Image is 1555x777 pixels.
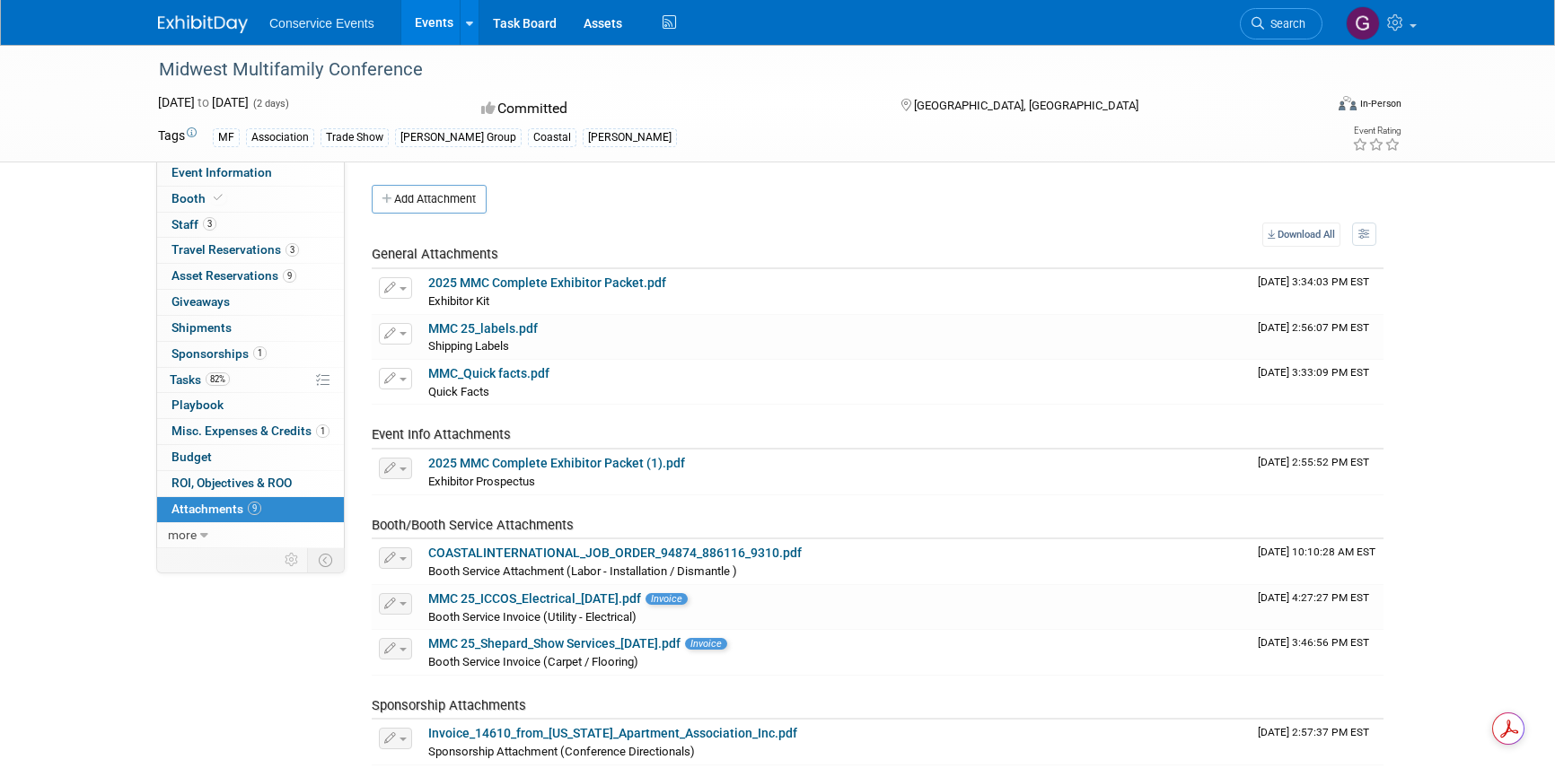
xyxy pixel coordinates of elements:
span: Sponsorships [171,346,267,361]
td: Upload Timestamp [1251,720,1384,764]
a: Download All [1262,223,1340,247]
span: Asset Reservations [171,268,296,283]
span: Search [1264,17,1305,31]
td: Upload Timestamp [1251,269,1384,314]
span: ROI, Objectives & ROO [171,476,292,490]
span: Travel Reservations [171,242,299,257]
span: 1 [253,346,267,360]
span: Event Info Attachments [372,426,511,442]
a: Staff3 [157,213,344,238]
span: (2 days) [251,98,289,109]
td: Upload Timestamp [1251,539,1384,584]
span: Event Information [171,165,272,179]
a: Shipments [157,316,344,341]
span: [GEOGRAPHIC_DATA], [GEOGRAPHIC_DATA] [914,99,1138,112]
span: 3 [203,217,216,231]
span: Sponsorship Attachment (Conference Directionals) [428,745,695,758]
span: Shipments [171,320,232,335]
span: Playbook [171,397,224,412]
td: Upload Timestamp [1251,450,1384,494]
span: Giveaways [171,294,230,309]
div: [PERSON_NAME] Group [395,128,522,147]
a: COASTALINTERNATIONAL_JOB_ORDER_94874_886116_9310.pdf [428,546,802,560]
span: Exhibitor Kit [428,294,489,308]
div: [PERSON_NAME] [583,128,677,147]
span: General Attachments [372,246,498,262]
span: 82% [206,372,230,386]
td: Upload Timestamp [1251,360,1384,405]
span: Booth/Booth Service Attachments [372,517,574,533]
img: Gayle Reese [1346,6,1380,40]
span: Exhibitor Prospectus [428,475,535,488]
a: 2025 MMC Complete Exhibitor Packet.pdf [428,275,666,290]
td: Tags [158,127,197,147]
button: Add Attachment [372,185,487,214]
span: 9 [283,269,296,283]
span: Booth Service Attachment (Labor - Installation / Dismantle ) [428,564,737,578]
div: Event Format [1217,93,1401,120]
div: Coastal [528,128,576,147]
span: Booth [171,191,226,205]
img: ExhibitDay [158,15,248,33]
span: Tasks [170,372,230,387]
a: Asset Reservations9 [157,264,344,289]
a: Invoice_14610_from_[US_STATE]_Apartment_Association_Inc.pdf [428,726,797,740]
td: Upload Timestamp [1251,315,1384,360]
a: Budget [157,445,344,470]
a: Event Information [157,161,344,186]
a: Search [1240,8,1322,39]
a: Attachments9 [157,497,344,522]
a: more [157,523,344,548]
span: Upload Timestamp [1258,366,1369,379]
span: Conservice Events [269,16,374,31]
span: to [195,95,212,109]
a: MMC_Quick facts.pdf [428,366,549,380]
td: Personalize Event Tab Strip [277,548,308,572]
span: Invoice [646,593,688,605]
img: Format-Inperson.png [1339,96,1357,110]
div: In-Person [1359,97,1401,110]
span: Budget [171,450,212,464]
a: 2025 MMC Complete Exhibitor Packet (1).pdf [428,456,685,470]
span: Misc. Expenses & Credits [171,423,329,438]
span: Attachments [171,502,261,516]
a: MMC 25_ICCOS_Electrical_[DATE].pdf [428,591,641,606]
div: Midwest Multifamily Conference [153,54,1296,86]
span: Upload Timestamp [1258,321,1369,334]
a: Giveaways [157,290,344,315]
span: 3 [286,243,299,257]
div: Committed [476,93,873,125]
span: Upload Timestamp [1258,591,1369,604]
span: Booth Service Invoice (Utility - Electrical) [428,610,637,624]
a: Booth [157,187,344,212]
span: [DATE] [DATE] [158,95,249,109]
span: 9 [248,502,261,515]
span: Upload Timestamp [1258,636,1369,649]
span: Upload Timestamp [1258,726,1369,738]
a: Sponsorships1 [157,342,344,367]
span: Quick Facts [428,385,489,398]
span: Booth Service Invoice (Carpet / Flooring) [428,655,638,668]
a: Misc. Expenses & Credits1 [157,419,344,444]
span: Staff [171,217,216,231]
span: Sponsorship Attachments [372,697,526,713]
td: Upload Timestamp [1251,630,1384,675]
a: Playbook [157,393,344,418]
span: Upload Timestamp [1258,456,1369,468]
span: Shipping Labels [428,339,509,353]
td: Toggle Event Tabs [308,548,345,572]
a: MMC 25_labels.pdf [428,321,538,336]
div: Event Rating [1352,127,1401,135]
a: Travel Reservations3 [157,238,344,263]
a: ROI, Objectives & ROO [157,471,344,496]
div: Trade Show [321,128,389,147]
a: Tasks82% [157,368,344,393]
span: Upload Timestamp [1258,275,1369,288]
span: Upload Timestamp [1258,546,1375,558]
a: MMC 25_Shepard_Show Services_[DATE].pdf [428,636,681,650]
i: Booth reservation complete [214,193,223,203]
div: Association [246,128,314,147]
span: Invoice [685,638,727,650]
td: Upload Timestamp [1251,585,1384,630]
span: 1 [316,424,329,438]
